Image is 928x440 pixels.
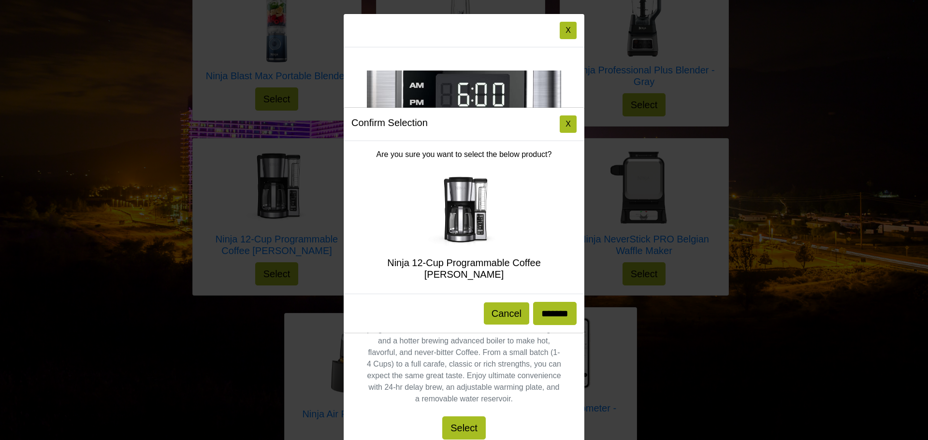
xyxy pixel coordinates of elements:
[351,257,577,280] h5: Ninja 12-Cup Programmable Coffee [PERSON_NAME]
[344,141,584,294] div: Are you sure you want to select the below product?
[484,302,529,325] button: Cancel
[425,172,503,249] img: Ninja 12-Cup Programmable Coffee Brewer
[351,115,428,130] h5: Confirm Selection
[560,115,577,133] button: Close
